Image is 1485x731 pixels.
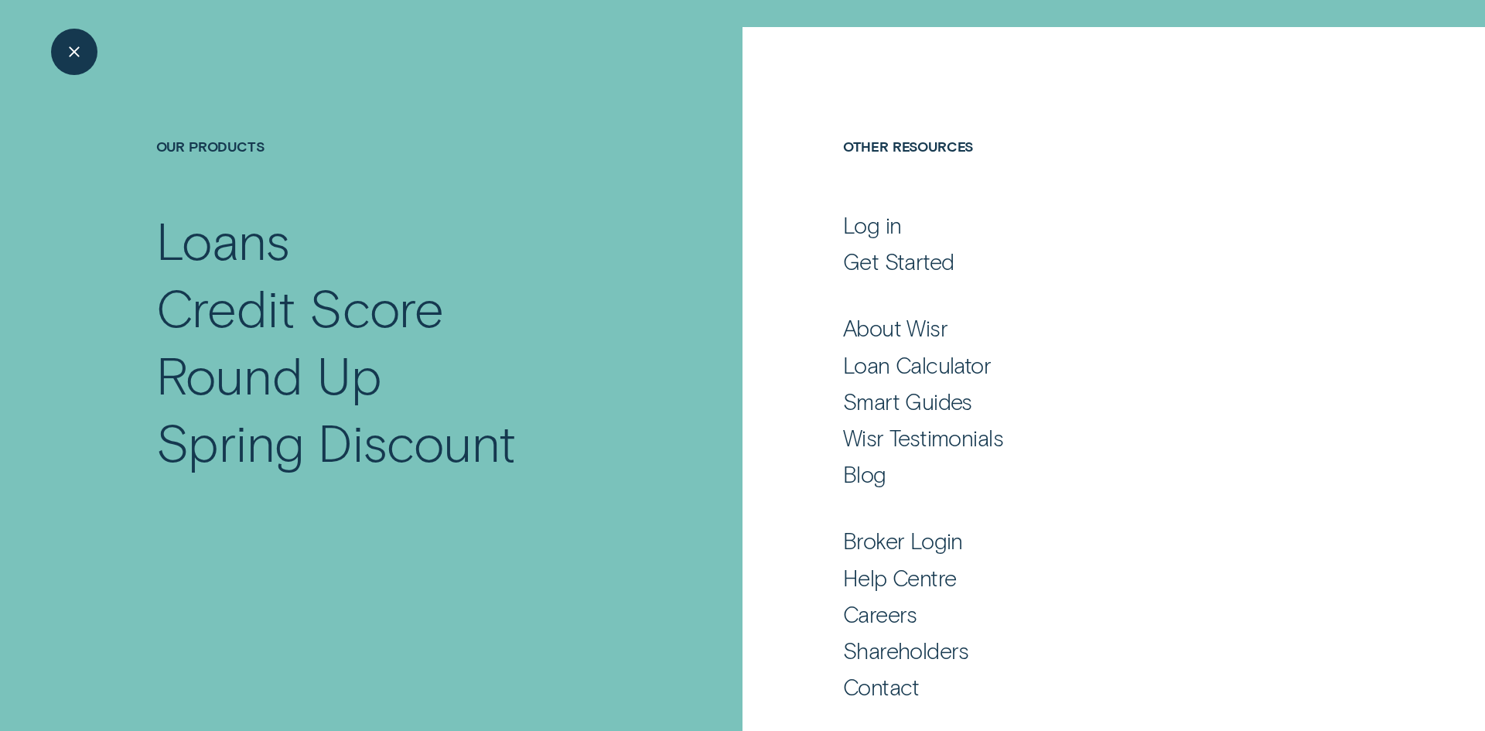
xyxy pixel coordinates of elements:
[843,211,902,239] div: Log in
[843,527,963,555] div: Broker Login
[156,408,516,476] div: Spring Discount
[156,207,635,274] a: Loans
[156,207,290,274] div: Loans
[843,314,947,342] div: About Wisr
[843,673,1328,701] a: Contact
[843,351,1328,379] a: Loan Calculator
[843,314,1328,342] a: About Wisr
[156,274,445,341] div: Credit Score
[843,564,957,592] div: Help Centre
[843,637,969,664] div: Shareholders
[843,248,1328,275] a: Get Started
[843,637,1328,664] a: Shareholders
[843,460,1328,488] a: Blog
[843,138,1328,207] h4: Other Resources
[156,274,635,341] a: Credit Score
[843,388,1328,415] a: Smart Guides
[156,138,635,207] h4: Our Products
[843,673,920,701] div: Contact
[156,341,635,408] a: Round Up
[843,600,917,628] div: Careers
[843,351,991,379] div: Loan Calculator
[843,424,1328,452] a: Wisr Testimonials
[156,341,382,408] div: Round Up
[843,527,1328,555] a: Broker Login
[156,408,635,476] a: Spring Discount
[843,211,1328,239] a: Log in
[843,424,1003,452] div: Wisr Testimonials
[843,600,1328,628] a: Careers
[843,564,1328,592] a: Help Centre
[843,248,954,275] div: Get Started
[51,29,97,75] button: Close Menu
[843,388,972,415] div: Smart Guides
[843,460,886,488] div: Blog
